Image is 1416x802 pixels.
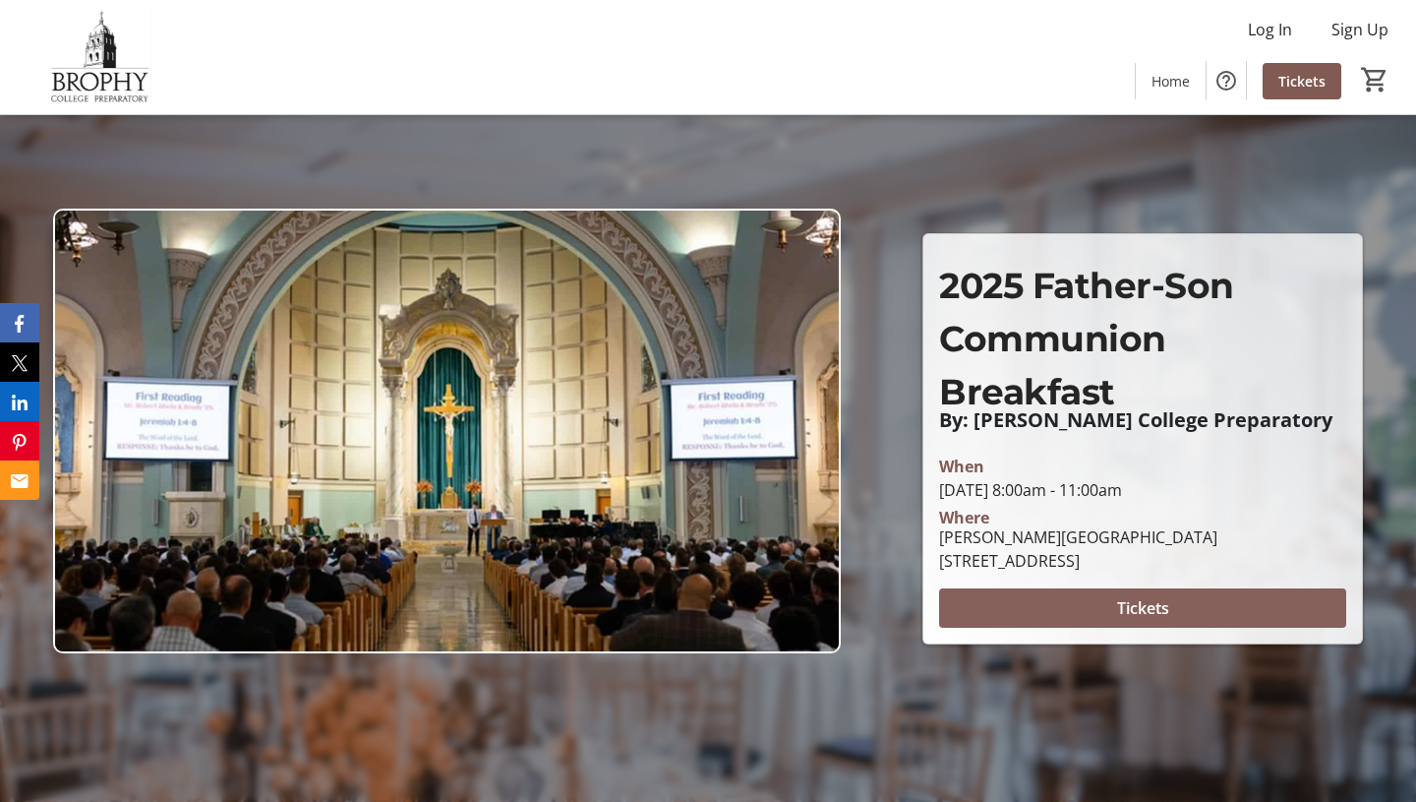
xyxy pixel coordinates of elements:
div: [STREET_ADDRESS] [939,549,1217,573]
span: Sign Up [1331,18,1388,41]
a: Tickets [1263,63,1341,99]
div: [PERSON_NAME][GEOGRAPHIC_DATA] [939,525,1217,549]
div: Where [939,510,989,525]
span: Log In [1248,18,1292,41]
button: Help [1207,61,1246,100]
img: Campaign CTA Media Photo [53,209,842,652]
span: Tickets [1117,596,1169,620]
div: [DATE] 8:00am - 11:00am [939,478,1346,502]
span: Tickets [1278,71,1326,92]
button: Log In [1232,14,1308,45]
div: When [939,455,984,478]
p: By: [PERSON_NAME] College Preparatory [939,409,1346,431]
button: Cart [1357,62,1392,97]
button: Tickets [939,588,1346,628]
a: Home [1136,63,1206,99]
span: Home [1151,71,1190,92]
sub: 2025 Father-Son Communion Breakfast [939,264,1234,413]
img: Brophy College Preparatory 's Logo [12,8,187,106]
button: Sign Up [1316,14,1404,45]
